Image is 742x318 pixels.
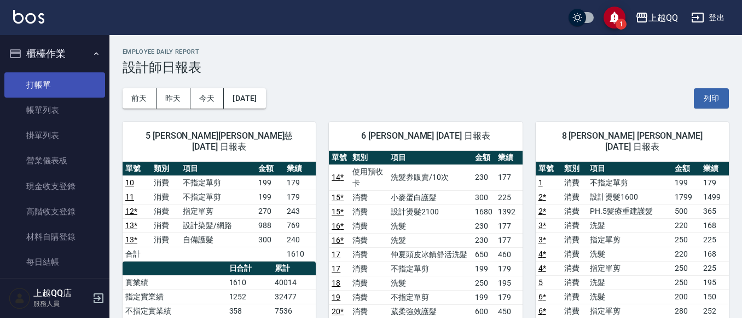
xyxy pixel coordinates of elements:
[700,261,729,275] td: 225
[332,264,340,273] a: 17
[587,190,672,204] td: 設計燙髮1600
[561,289,587,304] td: 消費
[672,175,700,190] td: 199
[151,204,179,218] td: 消費
[329,151,350,165] th: 單號
[561,304,587,318] td: 消費
[495,164,523,190] td: 177
[631,7,682,29] button: 上越QQ
[536,162,561,176] th: 單號
[256,204,284,218] td: 270
[151,162,179,176] th: 類別
[272,289,316,304] td: 32477
[125,192,134,201] a: 11
[136,130,303,152] span: 5 [PERSON_NAME][PERSON_NAME]慈 [DATE] 日報表
[350,290,388,304] td: 消費
[587,204,672,218] td: PH.5髪療重建護髮
[350,190,388,205] td: 消費
[151,218,179,232] td: 消費
[350,276,388,290] td: 消費
[648,11,678,25] div: 上越QQ
[123,289,227,304] td: 指定實業績
[495,247,523,262] td: 460
[700,175,729,190] td: 179
[700,304,729,318] td: 252
[388,190,472,205] td: 小麥蛋白護髮
[495,205,523,219] td: 1392
[472,233,495,247] td: 230
[4,174,105,199] a: 現金收支登錄
[561,232,587,247] td: 消費
[538,278,543,287] a: 5
[561,175,587,190] td: 消費
[284,204,316,218] td: 243
[587,175,672,190] td: 不指定單剪
[672,232,700,247] td: 250
[472,276,495,290] td: 250
[672,247,700,261] td: 220
[700,218,729,232] td: 168
[561,275,587,289] td: 消費
[587,218,672,232] td: 洗髮
[180,218,256,232] td: 設計染髮/網路
[284,232,316,247] td: 240
[561,162,587,176] th: 類別
[4,199,105,224] a: 高階收支登錄
[227,275,273,289] td: 1610
[332,250,340,259] a: 17
[495,276,523,290] td: 195
[284,175,316,190] td: 179
[256,232,284,247] td: 300
[342,130,509,141] span: 6 [PERSON_NAME] [DATE] 日報表
[472,164,495,190] td: 230
[180,190,256,204] td: 不指定單剪
[672,204,700,218] td: 500
[388,205,472,219] td: 設計燙髮2100
[156,88,190,109] button: 昨天
[227,289,273,304] td: 1252
[604,7,625,29] button: save
[587,162,672,176] th: 項目
[495,151,523,165] th: 業績
[561,261,587,275] td: 消費
[472,205,495,219] td: 1680
[284,247,316,261] td: 1610
[472,190,495,205] td: 300
[123,88,156,109] button: 前天
[472,262,495,276] td: 199
[227,304,273,318] td: 358
[700,204,729,218] td: 365
[4,224,105,249] a: 材料自購登錄
[125,178,134,187] a: 10
[4,275,105,300] a: 排班表
[350,164,388,190] td: 使用預收卡
[33,288,89,299] h5: 上越QQ店
[13,10,44,24] img: Logo
[272,304,316,318] td: 7536
[190,88,224,109] button: 今天
[672,190,700,204] td: 1799
[272,262,316,276] th: 累計
[272,275,316,289] td: 40014
[388,247,472,262] td: 仲夏頭皮冰鎮舒活洗髮
[180,204,256,218] td: 指定單剪
[495,290,523,304] td: 179
[256,162,284,176] th: 金額
[561,247,587,261] td: 消費
[4,123,105,148] a: 掛單列表
[9,287,31,309] img: Person
[123,304,227,318] td: 不指定實業績
[256,218,284,232] td: 988
[350,262,388,276] td: 消費
[4,249,105,275] a: 每日結帳
[587,275,672,289] td: 洗髮
[123,162,316,262] table: a dense table
[4,148,105,173] a: 營業儀表板
[700,190,729,204] td: 1499
[700,275,729,289] td: 195
[388,262,472,276] td: 不指定單剪
[700,162,729,176] th: 業績
[180,232,256,247] td: 自備護髮
[587,261,672,275] td: 指定單剪
[151,190,179,204] td: 消費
